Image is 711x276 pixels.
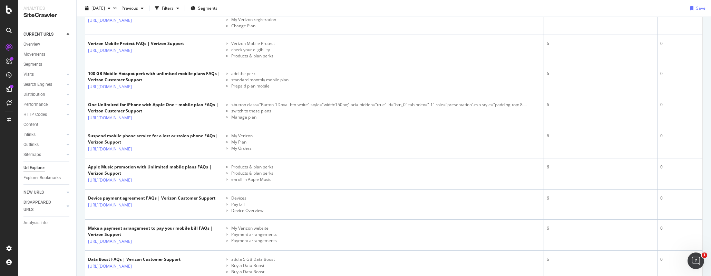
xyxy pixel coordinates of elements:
[231,231,541,238] li: Payment arrangements
[88,146,132,153] a: [URL][DOMAIN_NAME]
[88,83,132,90] a: [URL][DOMAIN_NAME]
[23,71,65,78] a: Visits
[113,4,119,10] span: vs
[162,5,174,11] div: Filters
[23,164,45,172] div: Url Explorer
[23,174,61,182] div: Explorer Bookmarks
[23,41,40,48] div: Overview
[547,71,654,77] div: 6
[88,256,181,263] div: Data Boost FAQs | Verizon Customer Support
[547,102,654,108] div: 6
[231,145,541,151] li: My Orders
[88,225,220,238] div: Make a payment arrangement to pay your mobile bill FAQs | Verizon Support
[88,114,132,121] a: [URL][DOMAIN_NAME]
[23,141,65,148] a: Outlinks
[88,40,184,47] div: Verizon Mobile Protect FAQs | Verizon Support
[188,3,220,14] button: Segments
[23,199,65,213] a: DISAPPEARED URLS
[547,195,654,201] div: 6
[198,5,217,11] span: Segments
[231,269,541,275] li: Buy a Data Boost
[23,164,71,172] a: Url Explorer
[23,189,65,196] a: NEW URLS
[23,6,71,11] div: Analytics
[23,199,58,213] div: DISAPPEARED URLS
[23,61,71,68] a: Segments
[547,225,654,231] div: 6
[88,177,132,184] a: [URL][DOMAIN_NAME]
[231,77,541,83] li: standard monthly mobile plan
[23,101,65,108] a: Performance
[231,256,541,263] li: add a 5 GB Data Boost
[23,81,65,88] a: Search Engines
[23,219,48,227] div: Analysis Info
[231,263,541,269] li: Buy a Data Boost
[231,40,541,47] li: Verizon Mobile Protect
[231,23,541,29] li: Change Plan
[547,164,654,170] div: 6
[91,5,105,11] span: 2025 Sep. 14th
[23,41,71,48] a: Overview
[119,3,146,14] button: Previous
[231,47,541,53] li: check your eligibility
[23,131,65,138] a: Inlinks
[23,81,52,88] div: Search Engines
[23,11,71,19] div: SiteCrawler
[23,219,71,227] a: Analysis Info
[23,91,45,98] div: Distribution
[231,17,541,23] li: My Verizon registration
[119,5,138,11] span: Previous
[88,263,132,270] a: [URL][DOMAIN_NAME]
[231,195,541,201] li: Devices
[88,47,132,54] a: [URL][DOMAIN_NAME]
[23,121,71,128] a: Content
[231,238,541,244] li: Payment arrangements
[23,31,65,38] a: CURRENT URLS
[23,151,65,158] a: Sitemaps
[231,176,541,183] li: enroll in Apple Music
[88,71,220,83] div: 100 GB Mobile Hotspot perk with unlimited mobile plans FAQs | Verizon Customer Support
[23,101,48,108] div: Performance
[231,225,541,231] li: My Verizon website
[702,252,707,258] span: 1
[23,31,53,38] div: CURRENT URLS
[88,238,132,245] a: [URL][DOMAIN_NAME]
[231,108,541,114] li: switch to these plans
[231,201,541,208] li: Pay bill
[23,174,71,182] a: Explorer Bookmarks
[23,141,39,148] div: Outlinks
[82,3,113,14] button: [DATE]
[688,3,705,14] button: Save
[88,102,220,114] div: One Unlimited for iPhone with Apple One – mobile plan FAQs | Verizon Customer Support
[231,170,541,176] li: Products & plan perks
[88,133,220,145] div: Suspend mobile phone service for a lost or stolen phone FAQs| Verizon Support
[23,71,34,78] div: Visits
[23,61,42,68] div: Segments
[88,17,132,24] a: [URL][DOMAIN_NAME]
[23,189,44,196] div: NEW URLS
[231,53,541,59] li: Products & plan perks
[547,40,654,47] div: 6
[23,151,41,158] div: Sitemaps
[231,139,541,145] li: My Plan
[23,51,45,58] div: Movements
[231,114,541,120] li: Manage plan
[688,252,704,269] iframe: Intercom live chat
[547,256,654,263] div: 6
[547,133,654,139] div: 6
[231,102,541,108] li: <button class="Button-1Doval-btn-white" style="width:150px;" aria-hidden="true" id="btn_0" tabind...
[231,164,541,170] li: Products & plan perks
[88,164,220,176] div: Apple Music promotion with Unlimited mobile plans FAQs | Verizon Support
[23,131,36,138] div: Inlinks
[231,133,541,139] li: My Verizon
[231,83,541,89] li: Prepaid plan mobile
[23,111,65,118] a: HTTP Codes
[696,5,705,11] div: Save
[23,121,38,128] div: Content
[23,51,71,58] a: Movements
[88,195,215,201] div: Device payment agreement FAQs | Verizon Customer Support
[152,3,182,14] button: Filters
[23,91,65,98] a: Distribution
[231,71,541,77] li: add the perk
[23,111,47,118] div: HTTP Codes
